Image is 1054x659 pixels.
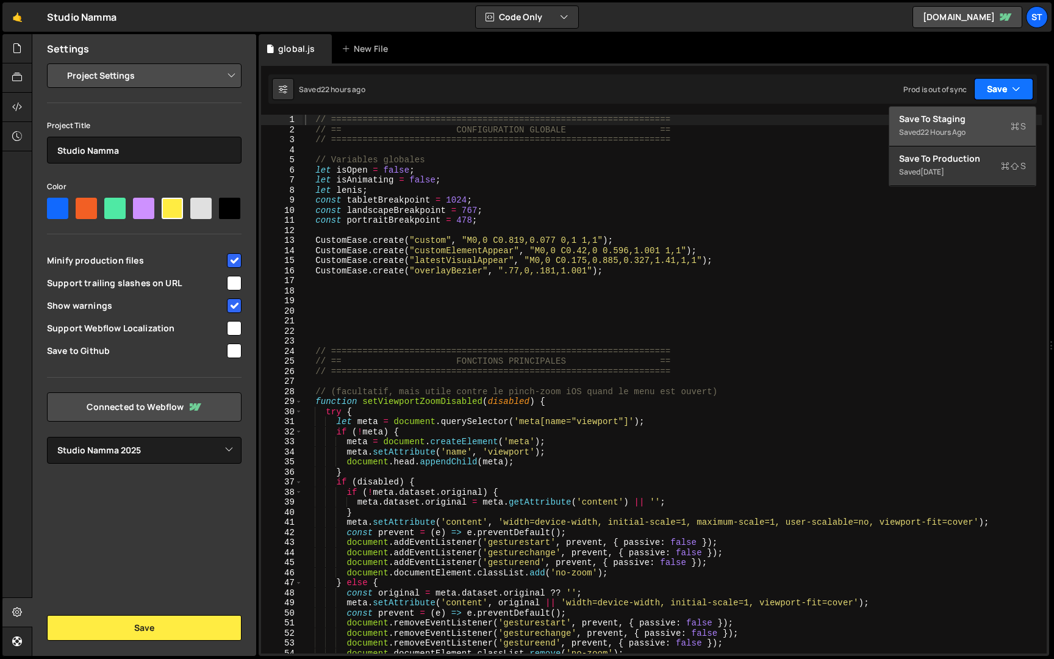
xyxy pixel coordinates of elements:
div: Saved [299,84,365,95]
div: 34 [261,447,303,458]
span: Minify production files [47,254,225,267]
div: 28 [261,387,303,397]
div: 2 [261,125,303,135]
div: 29 [261,397,303,407]
div: 53 [261,638,303,649]
button: Save [974,78,1033,100]
div: Saved [899,165,1026,179]
div: Prod is out of sync [903,84,967,95]
div: 33 [261,437,303,447]
div: 10 [261,206,303,216]
div: [DATE] [920,167,944,177]
a: St [1026,6,1048,28]
span: Save to Github [47,345,225,357]
div: 9 [261,195,303,206]
div: Save to Staging [899,113,1026,125]
input: Project name [47,137,242,164]
div: 23 [261,336,303,347]
div: 49 [261,598,303,608]
div: 39 [261,497,303,508]
div: 18 [261,286,303,297]
div: 30 [261,407,303,417]
div: 40 [261,508,303,518]
button: Save to ProductionS Saved[DATE] [889,146,1036,186]
div: 1 [261,115,303,125]
div: 54 [261,649,303,659]
div: 38 [261,488,303,498]
div: 35 [261,457,303,467]
button: Save to StagingS Saved22 hours ago [889,107,1036,146]
div: 3 [261,135,303,145]
div: 25 [261,356,303,367]
div: 24 [261,347,303,357]
div: 22 [261,326,303,337]
div: New File [342,43,393,55]
a: Connected to Webflow [47,392,242,422]
div: 22 hours ago [321,84,365,95]
span: S [1011,120,1026,132]
div: 17 [261,276,303,286]
div: 46 [261,568,303,578]
button: Save [47,615,242,641]
div: 8 [261,185,303,196]
div: 27 [261,376,303,387]
div: 20 [261,306,303,317]
a: 🤙 [2,2,32,32]
div: 51 [261,618,303,628]
div: 45 [261,558,303,568]
div: 26 [261,367,303,377]
div: Saved [899,125,1026,140]
div: 15 [261,256,303,266]
div: 13 [261,236,303,246]
label: Project Title [47,120,90,132]
div: 32 [261,427,303,438]
div: 5 [261,155,303,165]
div: 22 hours ago [920,127,966,137]
label: Color [47,181,66,193]
div: 7 [261,175,303,185]
span: Show warnings [47,300,225,312]
span: Support trailing slashes on URL [47,277,225,289]
div: 43 [261,538,303,548]
div: 19 [261,296,303,306]
div: 16 [261,266,303,276]
button: Code Only [476,6,578,28]
div: 37 [261,477,303,488]
div: 14 [261,246,303,256]
div: 48 [261,588,303,599]
div: 12 [261,226,303,236]
div: 4 [261,145,303,156]
div: 50 [261,608,303,619]
div: 41 [261,517,303,528]
h2: Settings [47,42,89,56]
div: 11 [261,215,303,226]
div: 21 [261,316,303,326]
span: S [1001,160,1026,172]
div: Studio Namma [47,10,117,24]
div: 44 [261,548,303,558]
div: 52 [261,628,303,639]
div: 31 [261,417,303,427]
div: 47 [261,578,303,588]
div: 42 [261,528,303,538]
div: 6 [261,165,303,176]
div: global.js [278,43,315,55]
span: Support Webflow Localization [47,322,225,334]
div: Save to Production [899,153,1026,165]
a: [DOMAIN_NAME] [912,6,1022,28]
div: 36 [261,467,303,478]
